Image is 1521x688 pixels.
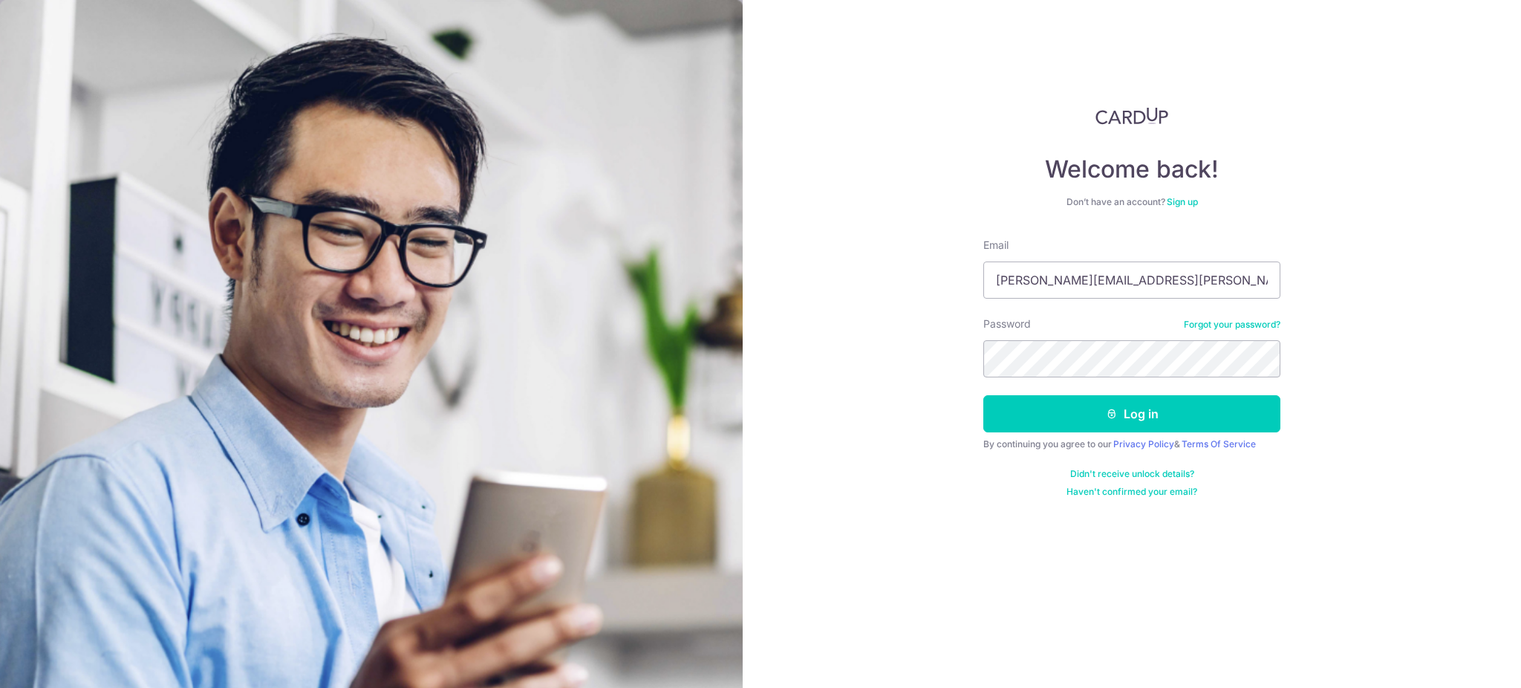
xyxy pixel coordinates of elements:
a: Haven't confirmed your email? [1066,486,1197,498]
img: CardUp Logo [1095,107,1168,125]
label: Email [983,238,1009,253]
a: Privacy Policy [1113,438,1174,450]
div: Don’t have an account? [983,196,1280,208]
a: Sign up [1167,196,1198,207]
label: Password [983,317,1031,331]
div: By continuing you agree to our & [983,438,1280,450]
a: Terms Of Service [1182,438,1256,450]
input: Enter your Email [983,262,1280,299]
button: Log in [983,395,1280,432]
a: Forgot your password? [1184,319,1280,331]
h4: Welcome back! [983,155,1280,184]
a: Didn't receive unlock details? [1070,468,1194,480]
